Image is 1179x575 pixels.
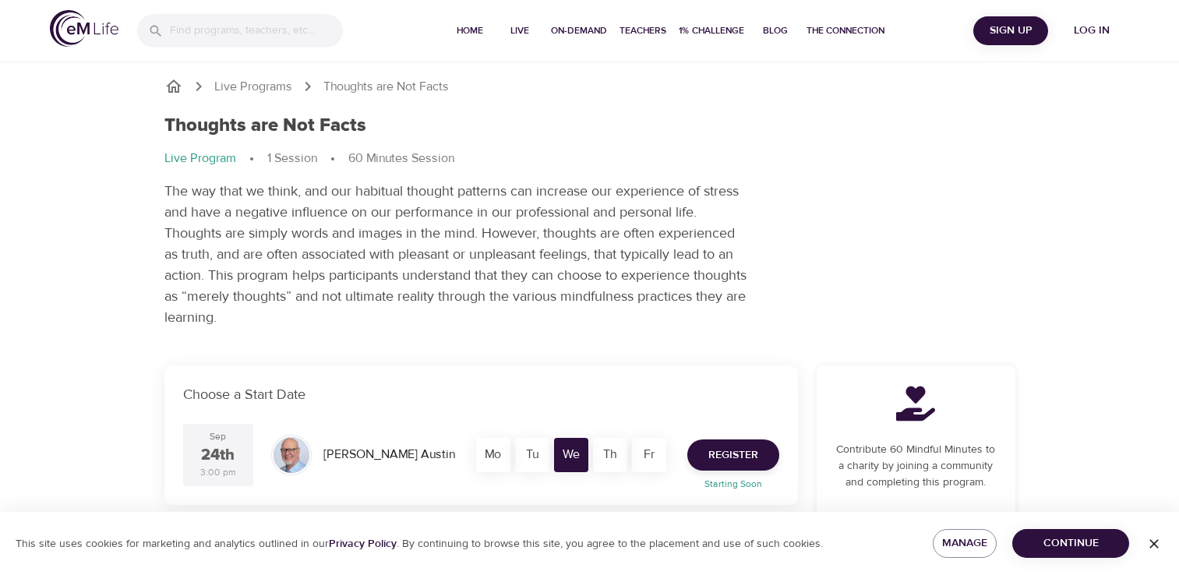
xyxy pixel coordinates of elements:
[329,537,397,551] a: Privacy Policy
[164,150,1015,168] nav: breadcrumb
[876,510,956,538] a: Learn More
[214,78,292,96] a: Live Programs
[973,16,1048,45] button: Sign Up
[757,23,794,39] span: Blog
[201,444,235,467] div: 24th
[501,23,538,39] span: Live
[1012,529,1129,558] button: Continue
[551,23,607,39] span: On-Demand
[476,438,510,472] div: Mo
[945,534,985,553] span: Manage
[317,439,461,470] div: [PERSON_NAME] Austin
[200,466,236,479] div: 3:00 pm
[980,21,1042,41] span: Sign Up
[933,529,997,558] button: Manage
[708,446,758,465] span: Register
[632,438,666,472] div: Fr
[164,77,1015,96] nav: breadcrumb
[50,10,118,47] img: logo
[515,438,549,472] div: Tu
[164,150,236,168] p: Live Program
[1054,16,1129,45] button: Log in
[210,430,226,443] div: Sep
[164,181,749,328] p: The way that we think, and our habitual thought patterns can increase our experience of stress an...
[323,78,449,96] p: Thoughts are Not Facts
[348,150,454,168] p: 60 Minutes Session
[164,115,366,137] h1: Thoughts are Not Facts
[267,150,317,168] p: 1 Session
[807,23,884,39] span: The Connection
[1025,534,1117,553] span: Continue
[451,23,489,39] span: Home
[593,438,627,472] div: Th
[620,23,666,39] span: Teachers
[835,442,997,491] p: Contribute 60 Mindful Minutes to a charity by joining a community and completing this program.
[687,439,779,471] button: Register
[170,14,343,48] input: Find programs, teachers, etc...
[678,477,789,491] p: Starting Soon
[1061,21,1123,41] span: Log in
[554,438,588,472] div: We
[183,384,779,405] p: Choose a Start Date
[679,23,744,39] span: 1% Challenge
